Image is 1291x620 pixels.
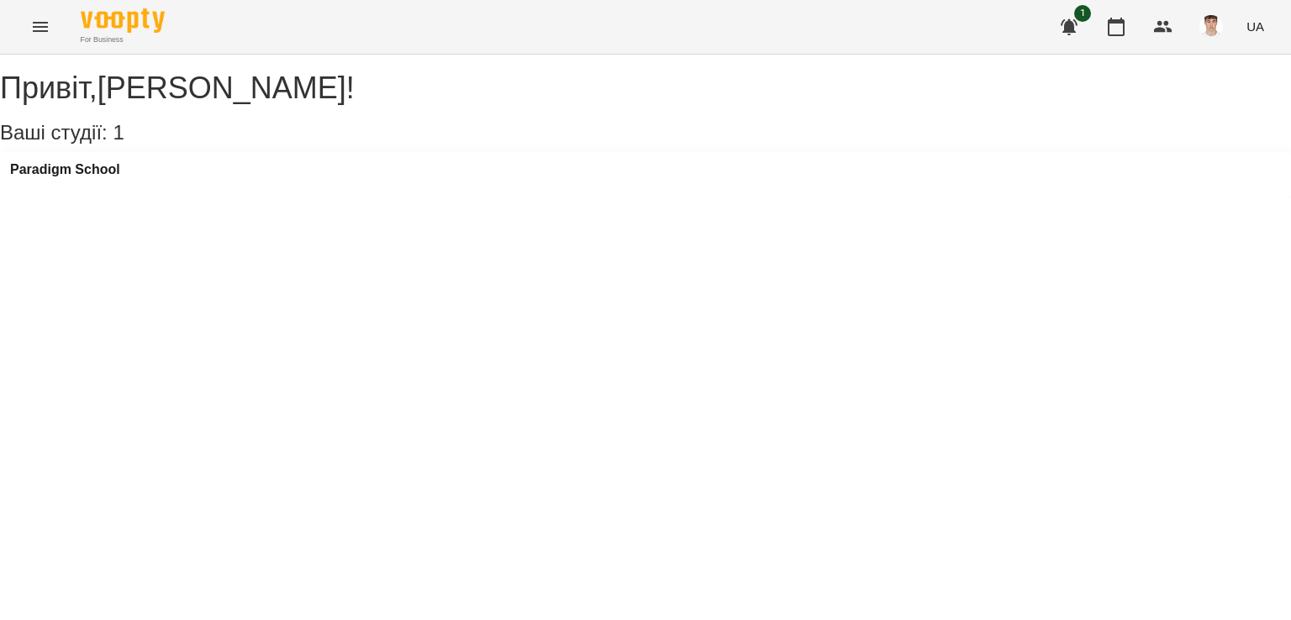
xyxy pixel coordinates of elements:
[113,121,124,144] span: 1
[81,34,165,45] span: For Business
[20,7,61,47] button: Menu
[1246,18,1264,35] span: UA
[1199,15,1223,39] img: 8fe045a9c59afd95b04cf3756caf59e6.jpg
[10,162,120,177] a: Paradigm School
[1240,11,1271,42] button: UA
[1074,5,1091,22] span: 1
[81,8,165,33] img: Voopty Logo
